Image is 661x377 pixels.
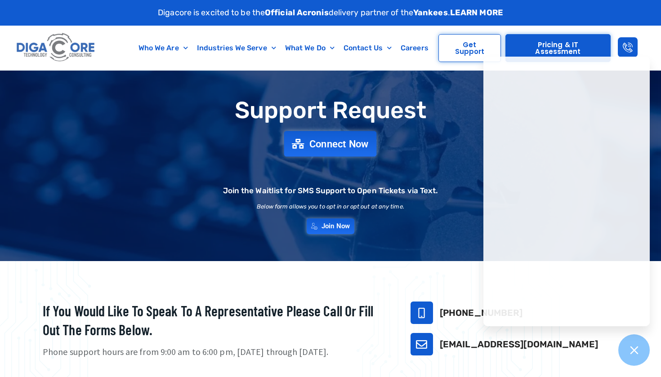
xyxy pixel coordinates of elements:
[448,41,492,55] span: Get Support
[505,34,610,62] a: Pricing & IT Assessment
[515,41,601,55] span: Pricing & IT Assessment
[450,8,503,18] a: LEARN MORE
[309,139,369,149] span: Connect Now
[440,307,523,318] a: [PHONE_NUMBER]
[396,38,433,58] a: Careers
[223,187,438,195] h2: Join the Waitlist for SMS Support to Open Tickets via Text.
[133,38,434,58] nav: Menu
[192,38,281,58] a: Industries We Serve
[43,302,388,339] h2: If you would like to speak to a representative please call or fill out the forms below.
[440,339,598,350] a: [EMAIL_ADDRESS][DOMAIN_NAME]
[483,57,650,326] iframe: Chatgenie Messenger
[411,333,433,355] a: support@digacore.com
[134,38,192,58] a: Who We Are
[43,346,388,359] p: Phone support hours are from 9:00 am to 6:00 pm, [DATE] through [DATE].
[265,8,329,18] strong: Official Acronis
[284,131,377,157] a: Connect Now
[339,38,396,58] a: Contact Us
[307,218,354,234] a: Join Now
[20,98,641,123] h1: Support Request
[257,204,404,209] h2: Below form allows you to opt in or opt out at any time.
[411,302,433,324] a: 732-646-5725
[281,38,339,58] a: What We Do
[158,7,503,19] p: Digacore is excited to be the delivery partner of the .
[413,8,448,18] strong: Yankees
[438,34,501,62] a: Get Support
[322,223,350,230] span: Join Now
[14,30,98,65] img: Digacore logo 1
